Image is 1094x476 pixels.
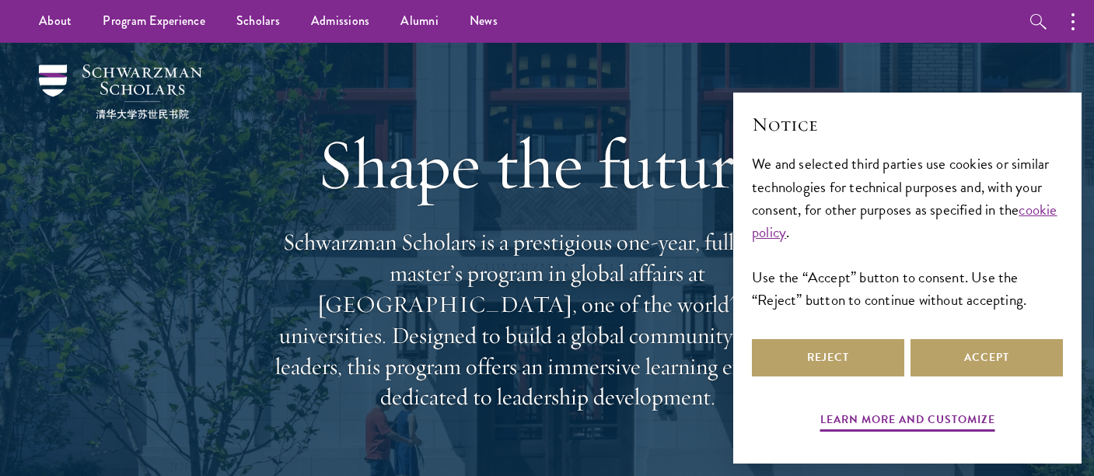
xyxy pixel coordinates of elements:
p: Schwarzman Scholars is a prestigious one-year, fully funded master’s program in global affairs at... [267,227,827,413]
button: Reject [752,339,904,376]
a: cookie policy [752,198,1057,243]
h1: Shape the future. [267,121,827,208]
img: Schwarzman Scholars [39,65,202,119]
button: Accept [911,339,1063,376]
div: We and selected third parties use cookies or similar technologies for technical purposes and, wit... [752,152,1063,310]
h2: Notice [752,111,1063,138]
button: Learn more and customize [820,410,995,434]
